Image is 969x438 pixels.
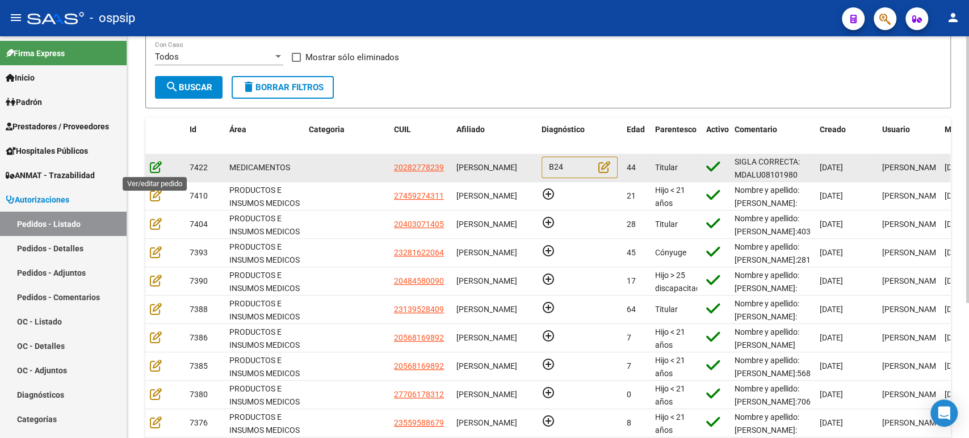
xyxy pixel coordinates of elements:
span: 7410 [190,191,208,200]
mat-icon: add_circle_outline [542,386,555,399]
span: SIGLA CORRECTA: MDALU08101980 MAIL: [EMAIL_ADDRESS][DOMAIN_NAME] TEL: 153691-3223 MEDICO TRATANTE... [735,157,806,296]
span: PRODUCTOS E INSUMOS MEDICOS [229,299,300,321]
span: 27706178312 [394,390,444,399]
span: 23281622064 [394,248,444,257]
span: [PERSON_NAME] [456,305,517,314]
span: Parentesco [655,125,697,134]
span: Nombre y apellido: [PERSON_NAME] Dni:56816989 [735,327,799,363]
span: 8 [627,418,631,427]
span: 7388 [190,305,208,314]
span: [DATE] [945,361,968,370]
mat-icon: add_circle_outline [542,244,555,258]
span: Padrón [6,96,42,108]
span: 7386 [190,333,208,342]
span: [PERSON_NAME] [456,220,517,229]
datatable-header-cell: Parentesco [651,117,702,155]
span: [DATE] [820,248,843,257]
span: Id [190,125,196,134]
span: [PERSON_NAME] [882,361,943,370]
span: PRODUCTOS E INSUMOS MEDICOS [229,186,300,208]
span: 7380 [190,390,208,399]
span: Hospitales Públicos [6,145,88,157]
span: 45 [627,248,636,257]
span: [DATE] [820,276,843,285]
span: PRODUCTOS E INSUMOS MEDICOS [229,271,300,293]
span: [DATE] [945,333,968,342]
span: Creado [820,125,846,134]
span: [DATE] [945,390,968,399]
span: 7390 [190,276,208,285]
span: Nombre y apellido: [PERSON_NAME]:56816989 [735,356,833,378]
span: Hijo < 21 años [655,356,685,378]
datatable-header-cell: Id [185,117,225,155]
button: Buscar [155,76,223,99]
span: [PERSON_NAME] [882,191,943,200]
span: [PERSON_NAME] [456,390,517,399]
span: Nombre y apellido: [PERSON_NAME]:[PHONE_NUMBER] Teléfono Particular: [PHONE_NUMBER] Dirección: [P... [735,271,804,435]
span: Autorizaciones [6,193,69,206]
span: 23559588679 [394,418,444,427]
span: [PERSON_NAME] [456,248,517,257]
span: [PERSON_NAME] [882,305,943,314]
datatable-header-cell: Creado [815,117,878,155]
span: 64 [627,305,636,314]
span: Activo [706,125,729,134]
mat-icon: menu [9,11,23,24]
span: MEDICAMENTOS [229,163,290,172]
span: PRODUCTOS E INSUMOS MEDICOS [229,384,300,406]
span: 7422 [190,163,208,172]
span: Firma Express [6,47,65,60]
mat-icon: add_circle_outline [542,414,555,428]
span: Inicio [6,71,35,84]
span: PRODUCTOS E INSUMOS MEDICOS [229,412,300,435]
span: [PERSON_NAME] [456,418,517,427]
datatable-header-cell: Usuario [878,117,940,155]
span: [DATE] [945,305,968,314]
span: 20568169892 [394,361,444,370]
span: Hijo < 21 años [655,327,685,349]
span: 7 [627,361,631,370]
datatable-header-cell: Edad [622,117,651,155]
mat-icon: add_circle_outline [542,216,555,229]
span: [PERSON_NAME] [882,220,943,229]
span: Diagnóstico [542,125,585,134]
div: Open Intercom Messenger [930,399,958,427]
mat-icon: person [946,11,960,24]
span: [PERSON_NAME] [882,333,943,342]
mat-icon: add_circle_outline [542,329,555,343]
span: 20484580090 [394,276,444,285]
span: [PERSON_NAME] [882,418,943,427]
span: 7393 [190,248,208,257]
span: [PERSON_NAME] [456,276,517,285]
mat-icon: search [165,80,179,94]
span: [PERSON_NAME] [882,390,943,399]
span: [DATE] [945,248,968,257]
mat-icon: add_circle_outline [542,301,555,314]
span: Comentario [735,125,777,134]
span: Usuario [882,125,910,134]
span: Nombre y apellido: [PERSON_NAME]:[PHONE_NUMBER] Telefono:[PHONE_NUMBER]/[PHONE_NUMBER] Dirección:... [735,186,872,376]
span: [PERSON_NAME] [456,191,517,200]
span: Titular [655,220,678,229]
datatable-header-cell: Diagnóstico [537,117,622,155]
span: 20282778239 [394,163,444,172]
span: Cónyuge [655,248,686,257]
span: [DATE] [820,333,843,342]
span: 23139528409 [394,305,444,314]
span: Buscar [165,82,212,92]
span: Hijo > 25 discapacitado [655,271,705,293]
span: [PERSON_NAME] [882,163,943,172]
span: PRODUCTOS E INSUMOS MEDICOS [229,327,300,349]
span: [DATE] [820,390,843,399]
span: [PERSON_NAME] [882,276,943,285]
span: Categoria [309,125,345,134]
span: [DATE] [820,361,843,370]
datatable-header-cell: Categoria [304,117,389,155]
span: 44 [627,163,636,172]
span: 7404 [190,220,208,229]
span: CUIL [394,125,411,134]
span: Titular [655,163,678,172]
mat-icon: add_circle_outline [542,187,555,201]
span: 0 [627,390,631,399]
span: [DATE] [945,191,968,200]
